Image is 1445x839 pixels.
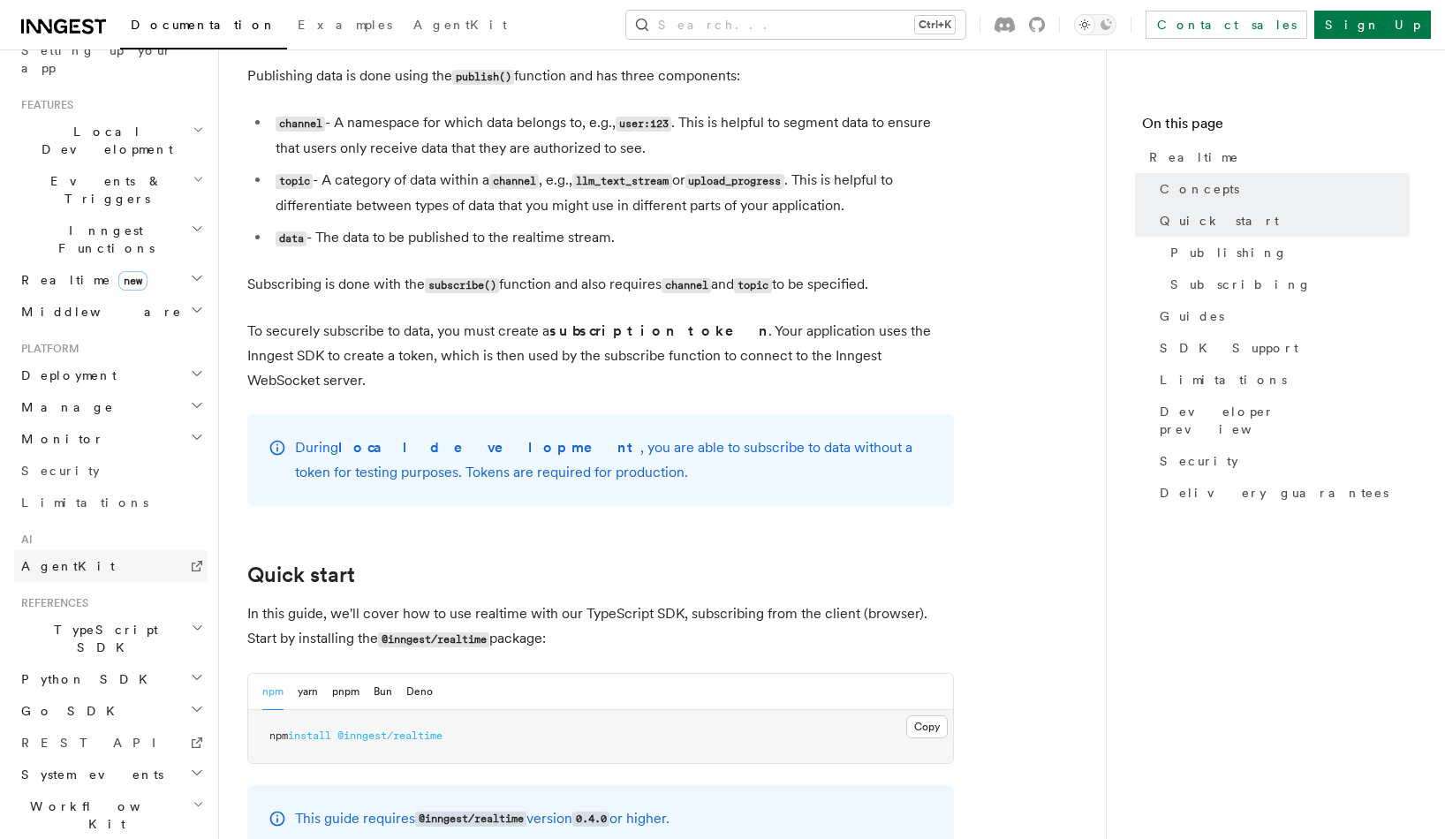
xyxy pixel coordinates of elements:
[14,766,163,783] span: System events
[21,736,171,750] span: REST API
[14,391,208,423] button: Manage
[915,16,955,34] kbd: Ctrl+K
[14,98,73,112] span: Features
[374,674,392,710] button: Bun
[14,621,191,656] span: TypeScript SDK
[338,439,640,456] strong: local development
[14,34,208,84] a: Setting up your app
[1142,113,1410,141] h4: On this page
[247,64,954,89] p: Publishing data is done using the function and has three components:
[425,278,499,293] code: subscribe()
[1153,205,1410,237] a: Quick start
[298,674,318,710] button: yarn
[1170,244,1288,261] span: Publishing
[14,487,208,518] a: Limitations
[378,632,489,647] code: @inngest/realtime
[406,674,433,710] button: Deno
[14,533,33,547] span: AI
[270,225,954,251] li: - The data to be published to the realtime stream.
[288,729,331,742] span: install
[270,168,954,218] li: - A category of data within a , e.g., or . This is helpful to differentiate between types of data...
[295,435,933,485] p: During , you are able to subscribe to data without a token for testing purposes. Tokens are requi...
[1153,396,1410,445] a: Developer preview
[616,117,671,132] code: user:123
[287,5,403,48] a: Examples
[21,495,148,510] span: Limitations
[14,222,191,257] span: Inngest Functions
[1153,300,1410,332] a: Guides
[131,18,276,32] span: Documentation
[549,322,768,339] strong: subscription token
[1163,237,1410,268] a: Publishing
[14,797,193,833] span: Workflow Kit
[662,278,711,293] code: channel
[14,727,208,759] a: REST API
[120,5,287,49] a: Documentation
[1170,276,1312,293] span: Subscribing
[247,601,954,652] p: In this guide, we'll cover how to use realtime with our TypeScript SDK, subscribing from the clie...
[14,596,88,610] span: References
[118,271,148,291] span: new
[14,430,104,448] span: Monitor
[1160,307,1224,325] span: Guides
[247,319,954,393] p: To securely subscribe to data, you must create a . Your application uses the Inngest SDK to creat...
[269,729,288,742] span: npm
[14,695,208,727] button: Go SDK
[572,174,671,189] code: llm_text_stream
[14,165,208,215] button: Events & Triggers
[295,806,670,832] p: This guide requires version or higher.
[276,231,306,246] code: data
[626,11,965,39] button: Search...Ctrl+K
[1160,339,1298,357] span: SDK Support
[270,110,954,161] li: - A namespace for which data belongs to, e.g., . This is helpful to segment data to ensure that u...
[1314,11,1431,39] a: Sign Up
[1160,484,1388,502] span: Delivery guarantees
[685,174,784,189] code: upload_progress
[413,18,507,32] span: AgentKit
[1153,364,1410,396] a: Limitations
[1160,403,1410,438] span: Developer preview
[14,423,208,455] button: Monitor
[1160,212,1279,230] span: Quick start
[734,278,771,293] code: topic
[14,550,208,582] a: AgentKit
[14,264,208,296] button: Realtimenew
[1149,148,1239,166] span: Realtime
[337,729,443,742] span: @inngest/realtime
[14,663,208,695] button: Python SDK
[1153,445,1410,477] a: Security
[247,563,355,587] a: Quick start
[14,296,208,328] button: Middleware
[262,674,284,710] button: npm
[14,116,208,165] button: Local Development
[14,614,208,663] button: TypeScript SDK
[1160,371,1287,389] span: Limitations
[276,117,325,132] code: channel
[489,174,539,189] code: channel
[1153,477,1410,509] a: Delivery guarantees
[572,812,609,827] code: 0.4.0
[14,172,193,208] span: Events & Triggers
[14,702,125,720] span: Go SDK
[14,359,208,391] button: Deployment
[906,715,948,738] button: Copy
[21,559,115,573] span: AgentKit
[1074,14,1116,35] button: Toggle dark mode
[14,398,114,416] span: Manage
[276,174,313,189] code: topic
[298,18,392,32] span: Examples
[247,272,954,298] p: Subscribing is done with the function and also requires and to be specified.
[452,70,514,85] code: publish()
[415,812,526,827] code: @inngest/realtime
[1153,332,1410,364] a: SDK Support
[332,674,359,710] button: pnpm
[14,455,208,487] a: Security
[14,342,79,356] span: Platform
[1142,141,1410,173] a: Realtime
[1163,268,1410,300] a: Subscribing
[1153,173,1410,205] a: Concepts
[21,464,100,478] span: Security
[14,303,182,321] span: Middleware
[1160,180,1239,198] span: Concepts
[1160,452,1238,470] span: Security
